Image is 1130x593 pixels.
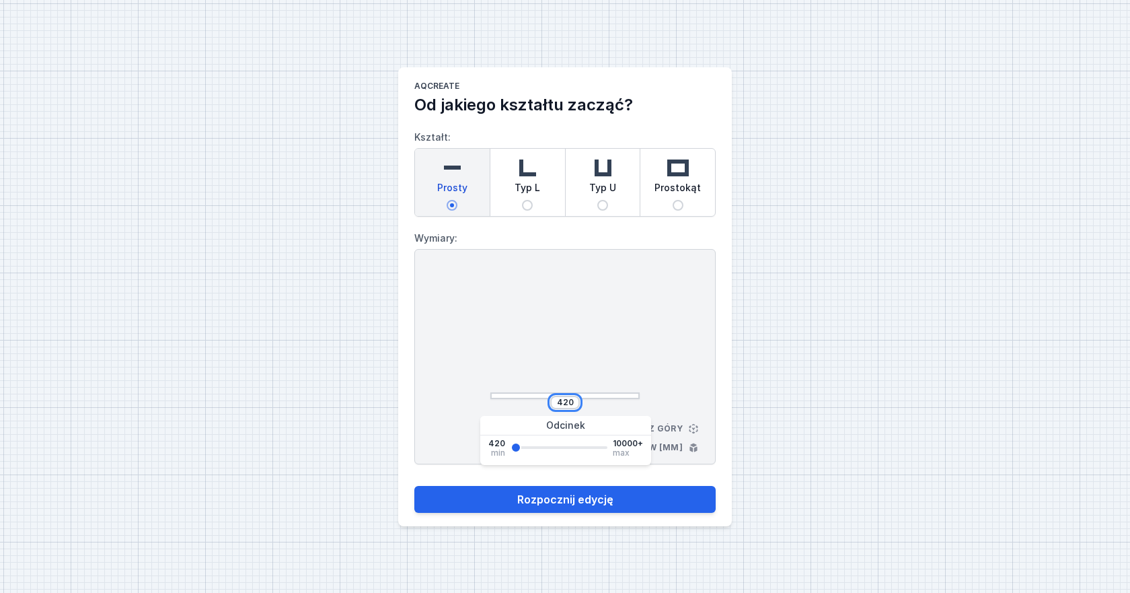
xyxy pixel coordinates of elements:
div: Odcinek [480,416,651,435]
input: Typ L [522,200,533,211]
img: l-shaped.svg [514,154,541,181]
input: Prosty [447,200,457,211]
img: straight.svg [439,154,465,181]
span: 420 [488,438,505,449]
input: Wymiar [mm] [554,397,576,408]
span: Prostokąt [654,181,701,200]
span: Typ L [515,181,540,200]
label: Wymiary: [414,228,716,249]
input: Prostokąt [673,200,683,211]
button: Rozpocznij edycję [414,486,716,513]
h1: AQcreate [414,81,716,94]
span: Prosty [437,181,467,200]
input: Typ U [597,200,608,211]
span: max [613,449,630,457]
h2: Od jakiego kształtu zacząć? [414,94,716,116]
span: 10000+ [613,438,643,449]
img: rectangle.svg [665,154,691,181]
label: Kształt: [414,127,716,217]
span: min [491,449,505,457]
img: u-shaped.svg [589,154,616,181]
span: Typ U [589,181,616,200]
